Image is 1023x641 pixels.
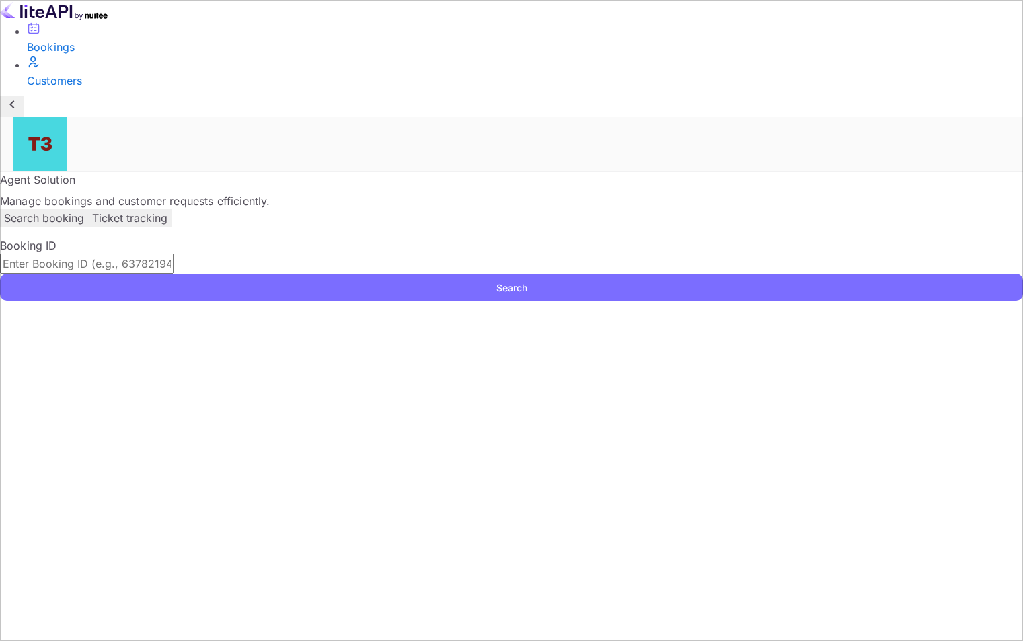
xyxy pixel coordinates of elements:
[27,73,1023,89] div: Customers
[27,22,1023,55] a: Bookings
[13,117,67,171] img: Traveloka 3PS03
[27,39,1023,55] div: Bookings
[4,210,84,226] p: Search booking
[92,210,167,226] p: Ticket tracking
[27,55,1023,89] a: Customers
